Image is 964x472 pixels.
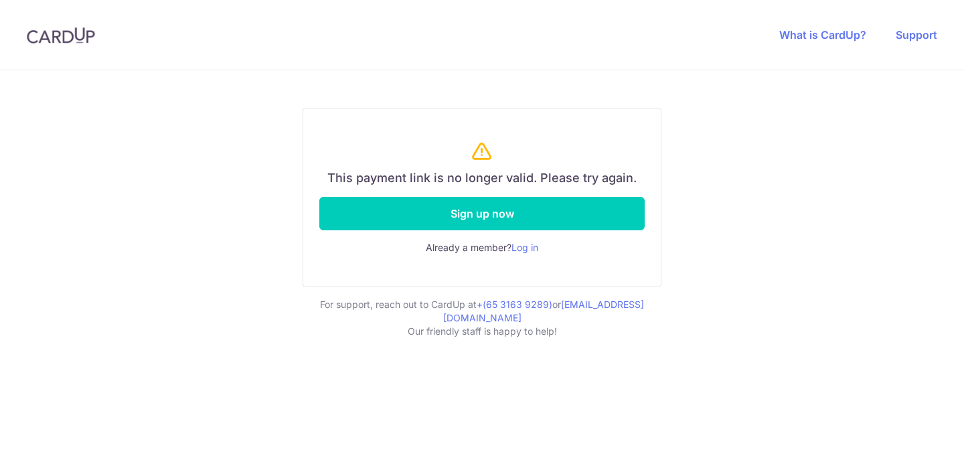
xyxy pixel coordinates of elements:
[303,298,661,325] p: For support, reach out to CardUp at or
[896,28,937,42] a: Support
[779,28,866,42] a: What is CardUp?
[319,197,645,230] a: Sign up now
[511,242,538,253] a: Log in
[477,299,552,310] a: +(65 3163 9289)
[319,241,645,254] div: Already a member?
[27,27,95,44] img: CardUp Logo
[443,299,645,323] a: [EMAIL_ADDRESS][DOMAIN_NAME]
[303,325,661,338] p: Our friendly staff is happy to help!
[319,171,645,186] h6: This payment link is no longer valid. Please try again.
